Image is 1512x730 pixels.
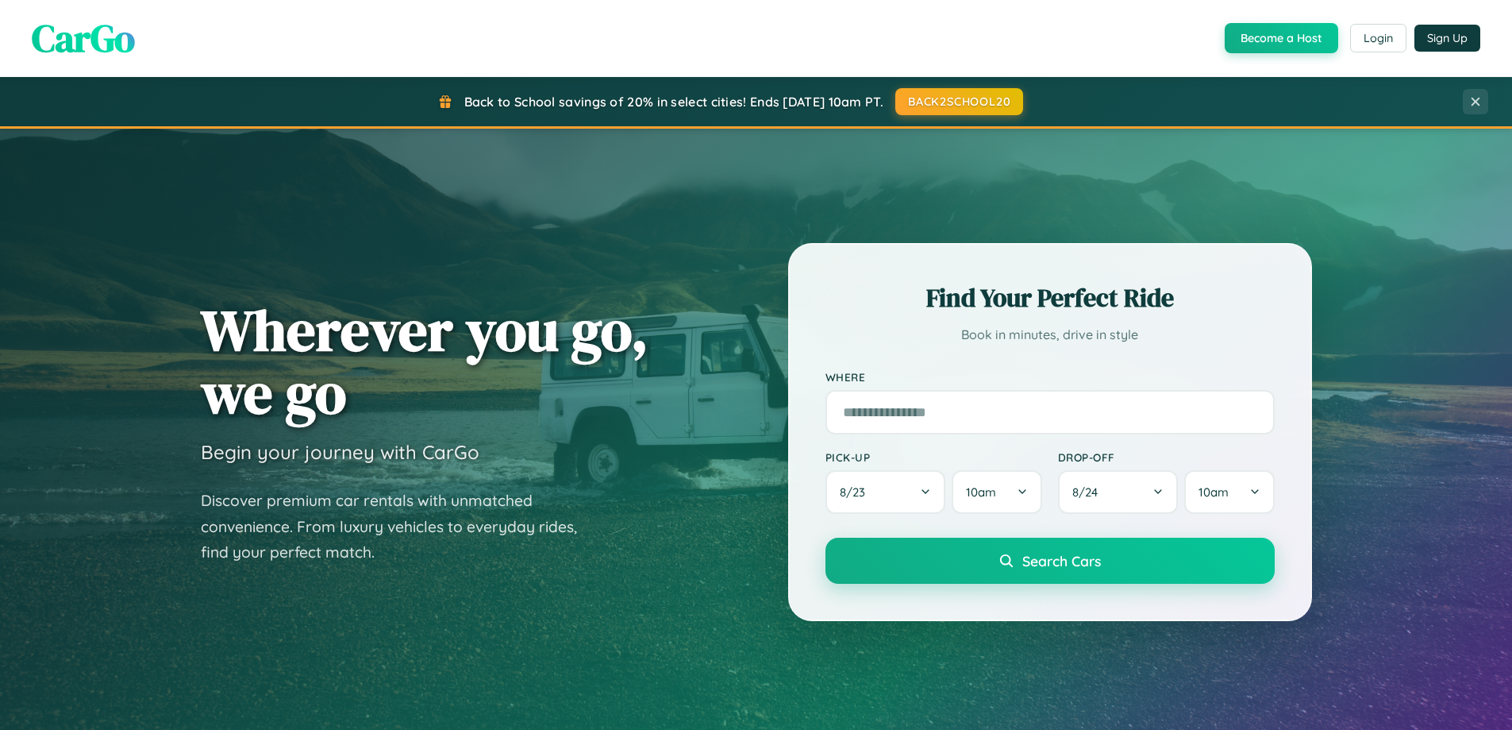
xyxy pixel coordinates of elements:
span: 10am [1198,485,1229,500]
button: BACK2SCHOOL20 [895,88,1023,115]
span: Search Cars [1022,552,1101,570]
span: 8 / 24 [1072,485,1106,500]
button: 10am [1184,470,1274,514]
button: 8/24 [1058,470,1179,514]
label: Where [825,370,1275,384]
h3: Begin your journey with CarGo [201,440,479,464]
label: Pick-up [825,450,1042,464]
button: 10am [952,470,1041,514]
p: Discover premium car rentals with unmatched convenience. From luxury vehicles to everyday rides, ... [201,488,598,566]
button: Become a Host [1225,23,1338,53]
button: Login [1350,24,1406,52]
h2: Find Your Perfect Ride [825,280,1275,315]
button: Sign Up [1414,25,1480,52]
span: Back to School savings of 20% in select cities! Ends [DATE] 10am PT. [464,94,883,110]
p: Book in minutes, drive in style [825,323,1275,346]
span: CarGo [32,12,135,64]
button: 8/23 [825,470,946,514]
h1: Wherever you go, we go [201,299,648,424]
span: 10am [966,485,996,500]
span: 8 / 23 [840,485,873,500]
label: Drop-off [1058,450,1275,464]
button: Search Cars [825,538,1275,584]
